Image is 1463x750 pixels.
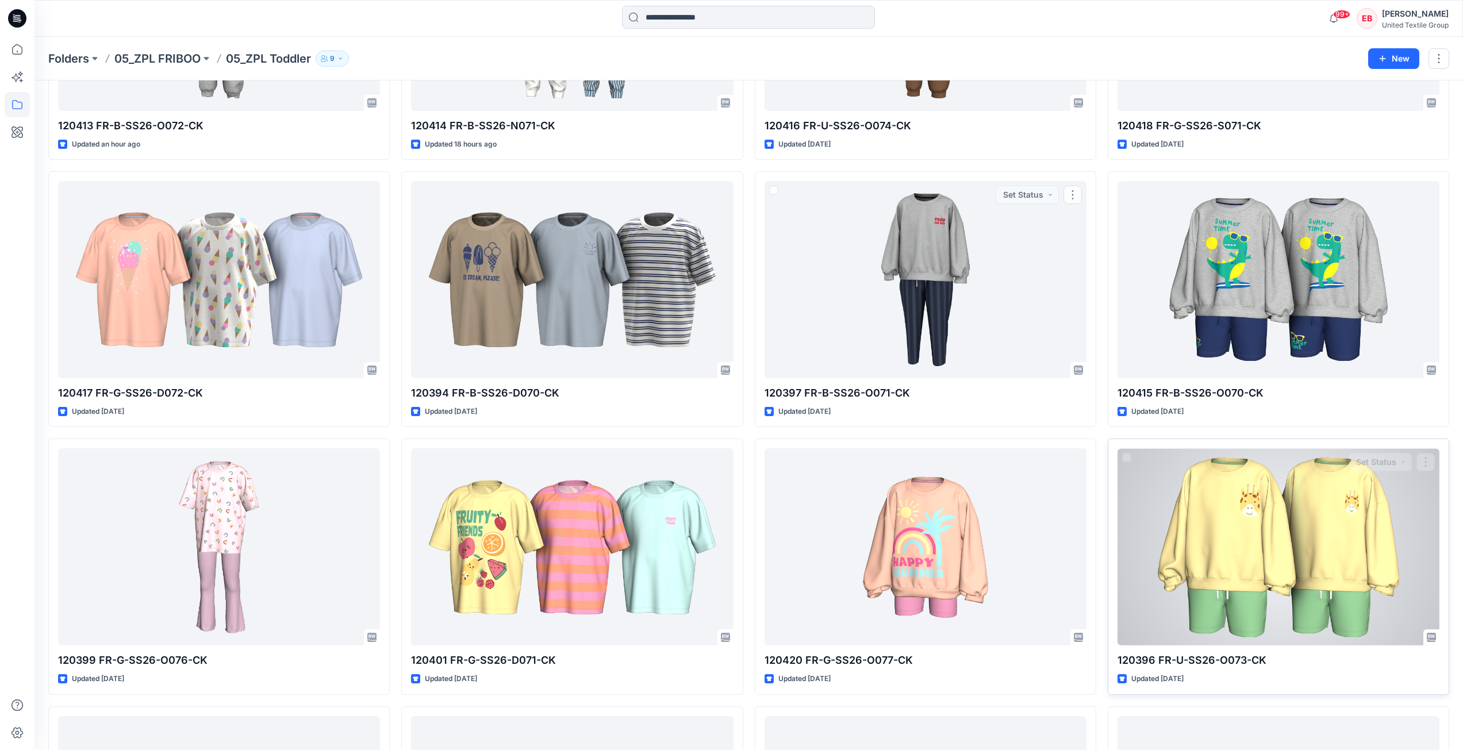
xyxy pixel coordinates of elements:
[411,385,733,401] p: 120394 FR-B-SS26-D070-CK
[765,652,1086,668] p: 120420 FR-G-SS26-O077-CK
[411,448,733,645] a: 120401 FR-G-SS26-D071-CK
[1118,385,1439,401] p: 120415 FR-B-SS26-O070-CK
[1131,673,1184,685] p: Updated [DATE]
[1118,118,1439,134] p: 120418 FR-G-SS26-S071-CK
[1382,21,1449,29] div: United Textile Group
[72,673,124,685] p: Updated [DATE]
[58,448,380,645] a: 120399 FR-G-SS26-O076-CK
[1118,652,1439,668] p: 120396 FR-U-SS26-O073-CK
[765,448,1086,645] a: 120420 FR-G-SS26-O077-CK
[1357,8,1377,29] div: EB
[1131,406,1184,418] p: Updated [DATE]
[765,181,1086,378] a: 120397 FR-B-SS26-O071-CK
[226,51,311,67] p: 05_ZPL Toddler
[778,406,831,418] p: Updated [DATE]
[411,118,733,134] p: 120414 FR-B-SS26-N071-CK
[425,139,497,151] p: Updated 18 hours ago
[114,51,201,67] a: 05_ZPL FRIBOO
[58,385,380,401] p: 120417 FR-G-SS26-D072-CK
[411,652,733,668] p: 120401 FR-G-SS26-D071-CK
[1382,7,1449,21] div: [PERSON_NAME]
[411,181,733,378] a: 120394 FR-B-SS26-D070-CK
[1118,448,1439,645] a: 120396 FR-U-SS26-O073-CK
[316,51,349,67] button: 9
[1131,139,1184,151] p: Updated [DATE]
[72,139,140,151] p: Updated an hour ago
[425,406,477,418] p: Updated [DATE]
[58,118,380,134] p: 120413 FR-B-SS26-O072-CK
[72,406,124,418] p: Updated [DATE]
[1333,10,1350,19] span: 99+
[765,118,1086,134] p: 120416 FR-U-SS26-O074-CK
[778,673,831,685] p: Updated [DATE]
[425,673,477,685] p: Updated [DATE]
[1118,181,1439,378] a: 120415 FR-B-SS26-O070-CK
[48,51,89,67] a: Folders
[778,139,831,151] p: Updated [DATE]
[1368,48,1419,69] button: New
[765,385,1086,401] p: 120397 FR-B-SS26-O071-CK
[58,652,380,668] p: 120399 FR-G-SS26-O076-CK
[330,52,335,65] p: 9
[58,181,380,378] a: 120417 FR-G-SS26-D072-CK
